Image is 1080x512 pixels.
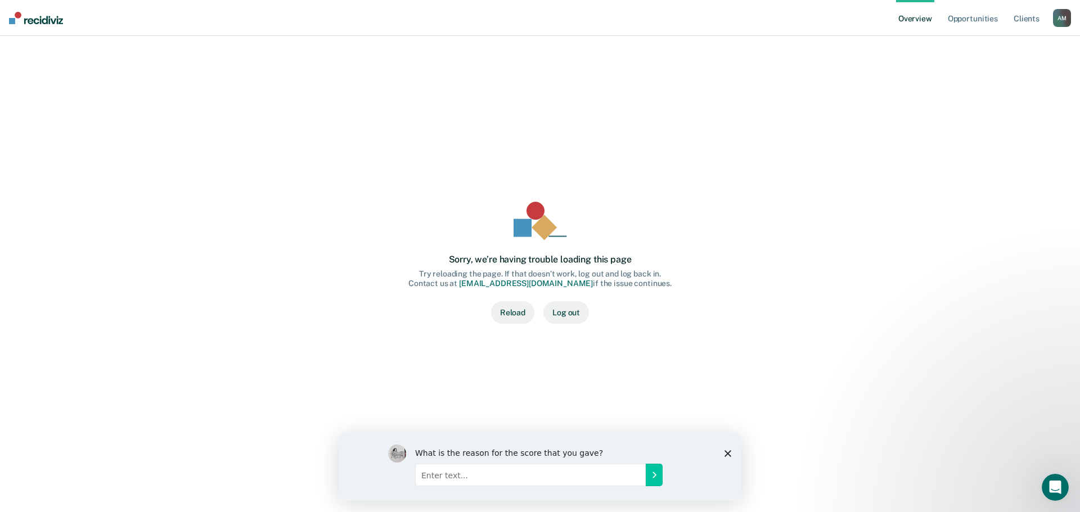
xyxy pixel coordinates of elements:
button: Log out [543,301,589,324]
div: Sorry, we’re having trouble loading this page [449,254,632,265]
div: A M [1053,9,1071,27]
iframe: Survey by Kim from Recidiviz [339,433,741,501]
div: Try reloading the page. If that doesn’t work, log out and log back in. Contact us at if the issue... [408,269,672,288]
iframe: Intercom live chat [1042,474,1069,501]
img: Recidiviz [9,12,63,24]
a: [EMAIL_ADDRESS][DOMAIN_NAME] [459,279,593,288]
button: AM [1053,9,1071,27]
button: Reload [491,301,534,324]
